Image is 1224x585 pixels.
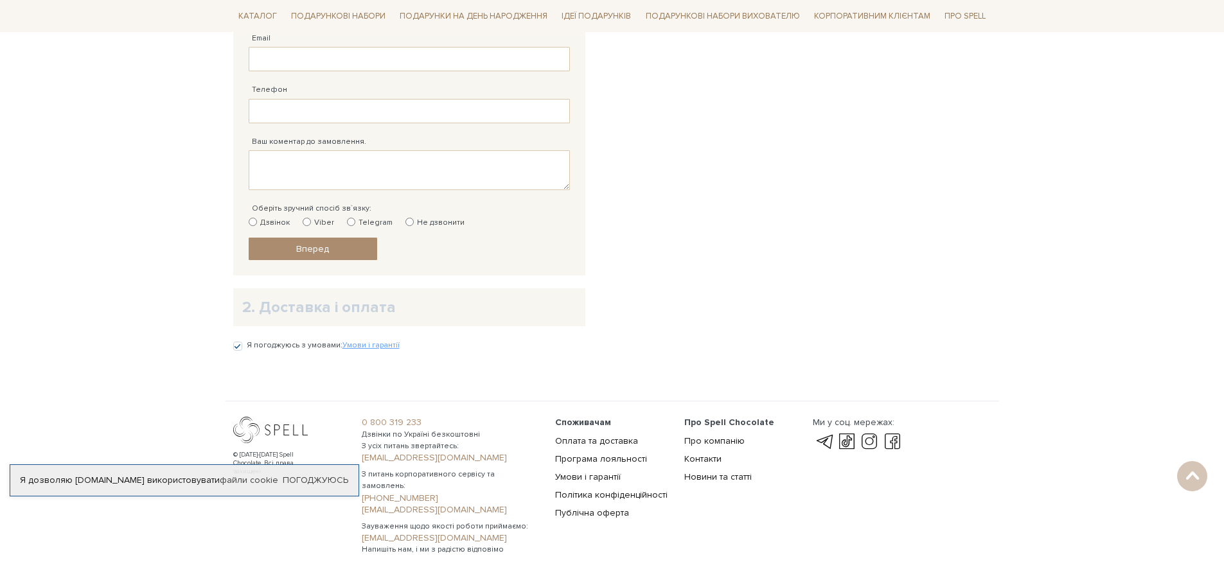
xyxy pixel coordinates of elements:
[347,218,355,226] input: Telegram
[10,475,359,486] div: Я дозволяю [DOMAIN_NAME] використовувати
[836,434,858,450] a: tik-tok
[362,417,540,428] a: 0 800 319 233
[684,435,745,446] a: Про компанію
[556,6,636,26] a: Ідеї подарунків
[395,6,553,26] a: Подарунки на День народження
[858,434,880,450] a: instagram
[362,532,540,544] a: [EMAIL_ADDRESS][DOMAIN_NAME]
[233,451,320,476] div: © [DATE]-[DATE] Spell Chocolate. Всі права захищені
[555,471,621,482] a: Умови і гарантії
[252,84,287,96] label: Телефон
[641,5,805,27] a: Подарункові набори вихователю
[233,6,282,26] a: Каталог
[882,434,903,450] a: facebook
[362,544,540,555] span: Напишіть нам, і ми з радістю відповімо
[684,453,722,464] a: Контакти
[362,441,540,452] span: З усіх питань звертайтесь:
[809,5,936,27] a: Корпоративним клієнтам
[555,435,638,446] a: Оплата та доставка
[220,475,278,485] a: файли cookie
[252,136,366,148] label: Ваш коментар до замовлення.
[362,469,540,492] span: З питань корпоративного сервісу та замовлень:
[249,218,257,226] input: Дзвінок
[813,434,835,450] a: telegram
[555,417,611,428] span: Споживачам
[362,493,540,504] a: [PHONE_NUMBER]
[303,218,311,226] input: Viber
[405,218,414,226] input: Не дзвонити
[242,297,576,317] h2: 2. Доставка і оплата
[684,417,774,428] span: Про Spell Chocolate
[247,340,400,351] label: Я погоджуюсь з умовами:
[362,521,540,532] span: Зауваження щодо якості роботи приймаємо:
[684,471,752,482] a: Новини та статті
[296,243,329,254] span: Вперед
[252,33,271,44] label: Email
[405,217,465,229] label: Не дзвонити
[252,203,371,214] label: Оберіть зручний спосіб зв`язку:
[555,453,647,464] a: Програма лояльності
[362,452,540,464] a: [EMAIL_ADDRESS][DOMAIN_NAME]
[249,217,290,229] label: Дзвінок
[347,217,393,229] label: Telegram
[342,340,400,350] a: Умови і гарантії
[555,507,629,518] a: Публічна оферта
[939,6,991,26] a: Про Spell
[362,504,540,516] a: [EMAIL_ADDRESS][DOMAIN_NAME]
[813,417,903,428] div: Ми у соц. мережах:
[362,429,540,441] span: Дзвінки по Україні безкоштовні
[286,6,391,26] a: Подарункові набори
[303,217,334,229] label: Viber
[555,489,668,500] a: Політика конфіденційності
[283,475,348,486] a: Погоджуюсь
